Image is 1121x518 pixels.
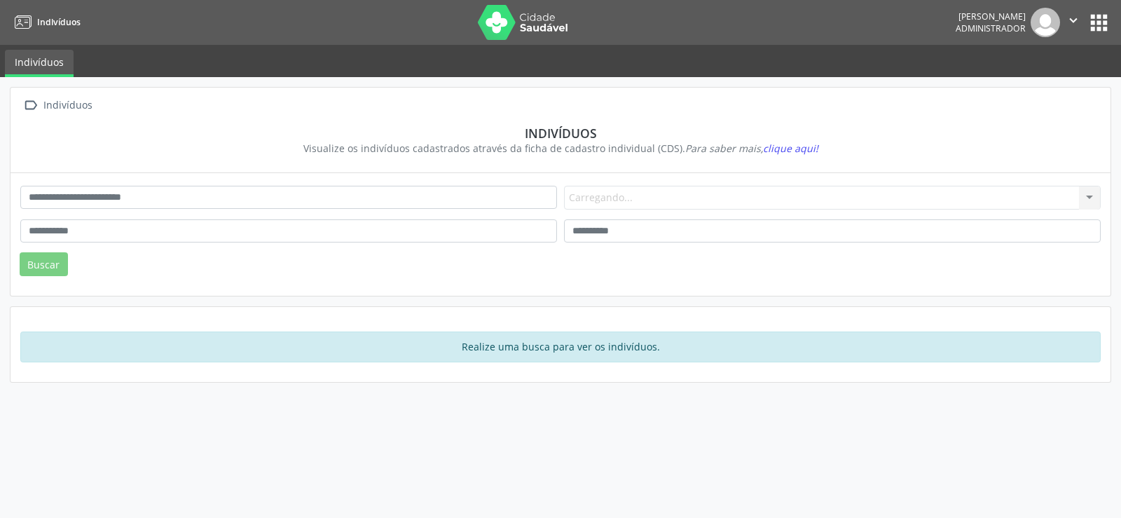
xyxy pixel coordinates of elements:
span: Administrador [956,22,1026,34]
div: Realize uma busca para ver os indivíduos. [20,332,1101,362]
div: Visualize os indivíduos cadastrados através da ficha de cadastro individual (CDS). [30,141,1091,156]
span: clique aqui! [763,142,818,155]
a: Indivíduos [10,11,81,34]
span: Indivíduos [37,16,81,28]
a:  Indivíduos [20,95,95,116]
a: Indivíduos [5,50,74,77]
div: Indivíduos [41,95,95,116]
i: Para saber mais, [685,142,818,155]
button:  [1060,8,1087,37]
button: Buscar [20,252,68,276]
img: img [1031,8,1060,37]
div: [PERSON_NAME] [956,11,1026,22]
i:  [1066,13,1081,28]
button: apps [1087,11,1111,35]
i:  [20,95,41,116]
div: Indivíduos [30,125,1091,141]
